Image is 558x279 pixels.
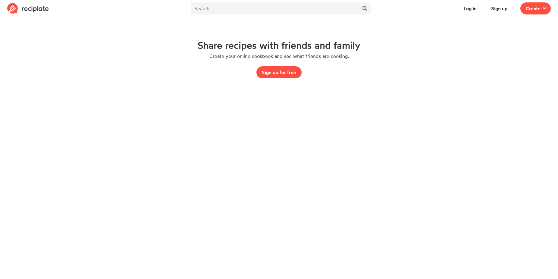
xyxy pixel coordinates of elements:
p: Create your online cookbook and see what friends are cooking. [209,53,349,59]
button: Log in [458,2,482,14]
button: Sign up for free [256,66,302,78]
img: Reciplate [7,3,49,14]
span: Create [526,5,541,12]
button: Sign up [486,2,513,14]
h1: Share recipes with friends and family [198,40,360,51]
input: Search [191,2,359,14]
button: Create [520,2,551,14]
